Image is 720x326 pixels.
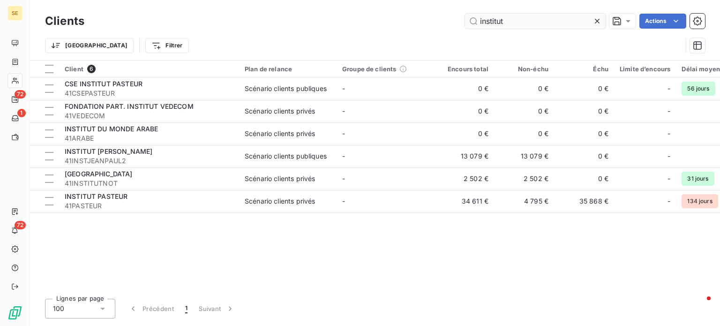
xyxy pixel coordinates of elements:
span: FONDATION PART. INSTITUT VEDECOM [65,102,194,110]
span: INSTITUT DU MONDE ARABE [65,125,158,133]
span: - [342,129,345,137]
span: - [342,107,345,115]
div: Scénario clients privés [245,174,315,183]
div: Scénario clients publiques [245,84,327,93]
button: Filtrer [145,38,188,53]
span: CSE INSTITUT PASTEUR [65,80,142,88]
div: Échu [560,65,608,73]
span: 56 jours [682,82,715,96]
span: - [667,129,670,138]
td: 0 € [554,167,614,190]
td: 0 € [554,145,614,167]
span: - [667,84,670,93]
span: 6 [87,65,96,73]
div: Limite d’encours [620,65,670,73]
span: [GEOGRAPHIC_DATA] [65,170,133,178]
td: 0 € [434,122,494,145]
button: Précédent [123,299,180,318]
span: 72 [15,221,26,229]
span: 100 [53,304,64,313]
span: 1 [17,109,26,117]
td: 0 € [494,100,554,122]
button: [GEOGRAPHIC_DATA] [45,38,134,53]
input: Rechercher [465,14,606,29]
span: 134 jours [682,194,718,208]
td: 0 € [554,122,614,145]
span: 41PASTEUR [65,201,233,211]
button: Suivant [193,299,240,318]
td: 2 502 € [434,167,494,190]
div: Scénario clients privés [245,197,315,206]
span: 31 jours [682,172,714,186]
span: INSTITUT [PERSON_NAME] [65,147,152,155]
span: - [667,152,670,161]
div: Scénario clients privés [245,106,315,116]
div: Encours total [440,65,488,73]
td: 2 502 € [494,167,554,190]
td: 0 € [494,77,554,100]
span: 1 [185,304,187,313]
td: 35 868 € [554,190,614,212]
div: Scénario clients publiques [245,152,327,161]
span: - [342,197,345,205]
span: 41INSTITUTNOT [65,179,233,188]
td: 0 € [494,122,554,145]
td: 0 € [554,100,614,122]
td: 13 079 € [434,145,494,167]
span: Groupe de clients [342,65,397,73]
span: - [667,197,670,206]
td: 34 611 € [434,190,494,212]
button: Actions [639,14,686,29]
span: Client [65,65,83,73]
h3: Clients [45,13,84,30]
span: 41ARABE [65,134,233,143]
td: 0 € [434,77,494,100]
span: 41CSEPASTEUR [65,89,233,98]
iframe: Intercom live chat [688,294,711,317]
span: - [342,174,345,182]
td: 13 079 € [494,145,554,167]
span: INSTITUT PASTEUR [65,192,127,200]
span: - [342,84,345,92]
td: 0 € [554,77,614,100]
div: Plan de relance [245,65,331,73]
div: Non-échu [500,65,548,73]
span: - [342,152,345,160]
button: 1 [180,299,193,318]
span: 41INSTJEANPAUL2 [65,156,233,166]
div: SE [7,6,22,21]
span: 72 [15,90,26,99]
div: Scénario clients privés [245,129,315,138]
span: 41VEDECOM [65,111,233,121]
img: Logo LeanPay [7,305,22,320]
td: 0 € [434,100,494,122]
span: - [667,174,670,183]
td: 4 795 € [494,190,554,212]
span: - [667,106,670,116]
